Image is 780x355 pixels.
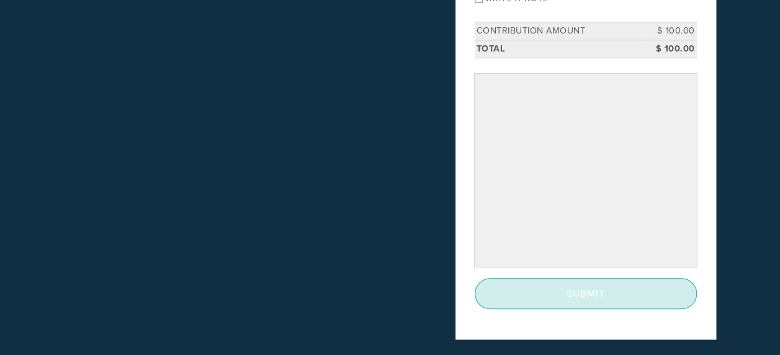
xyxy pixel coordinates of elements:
input: Submit [475,278,697,309]
td: Total [475,40,641,58]
iframe: Secure payment input frame [477,76,694,264]
td: Contribution Amount [475,22,641,40]
td: $ 100.00 [641,40,697,58]
td: $ 100.00 [641,22,697,40]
